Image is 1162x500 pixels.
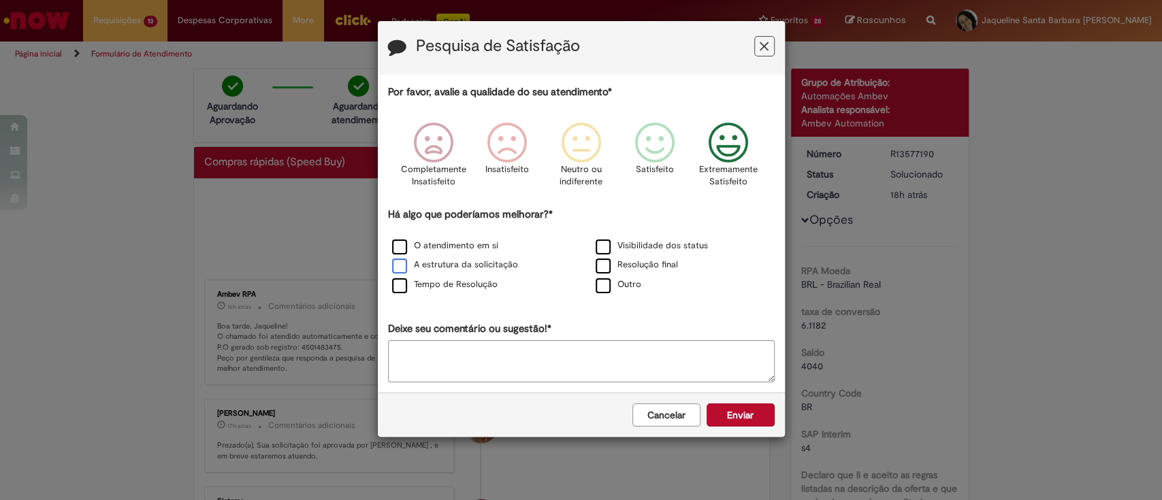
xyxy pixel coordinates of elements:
div: Insatisfeito [472,112,542,205]
label: Pesquisa de Satisfação [416,37,580,55]
button: Cancelar [632,403,700,427]
label: A estrutura da solicitação [392,259,518,271]
div: Satisfeito [620,112,690,205]
button: Enviar [707,403,775,427]
div: Neutro ou indiferente [546,112,615,205]
label: Visibilidade dos status [596,239,708,252]
label: O atendimento em si [392,239,498,252]
div: Há algo que poderíamos melhorar?* [388,207,775,295]
label: Outro [596,278,641,291]
div: Extremamente Satisfeito [694,112,763,205]
label: Deixe seu comentário ou sugestão!* [388,322,551,336]
label: Por favor, avalie a qualidade do seu atendimento* [388,85,612,99]
label: Resolução final [596,259,678,271]
div: Completamente Insatisfeito [399,112,468,205]
label: Tempo de Resolução [392,278,498,291]
p: Satisfeito [636,163,674,176]
p: Completamente Insatisfeito [401,163,466,188]
p: Extremamente Satisfeito [699,163,758,188]
p: Neutro ou indiferente [556,163,605,188]
p: Insatisfeito [485,163,529,176]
